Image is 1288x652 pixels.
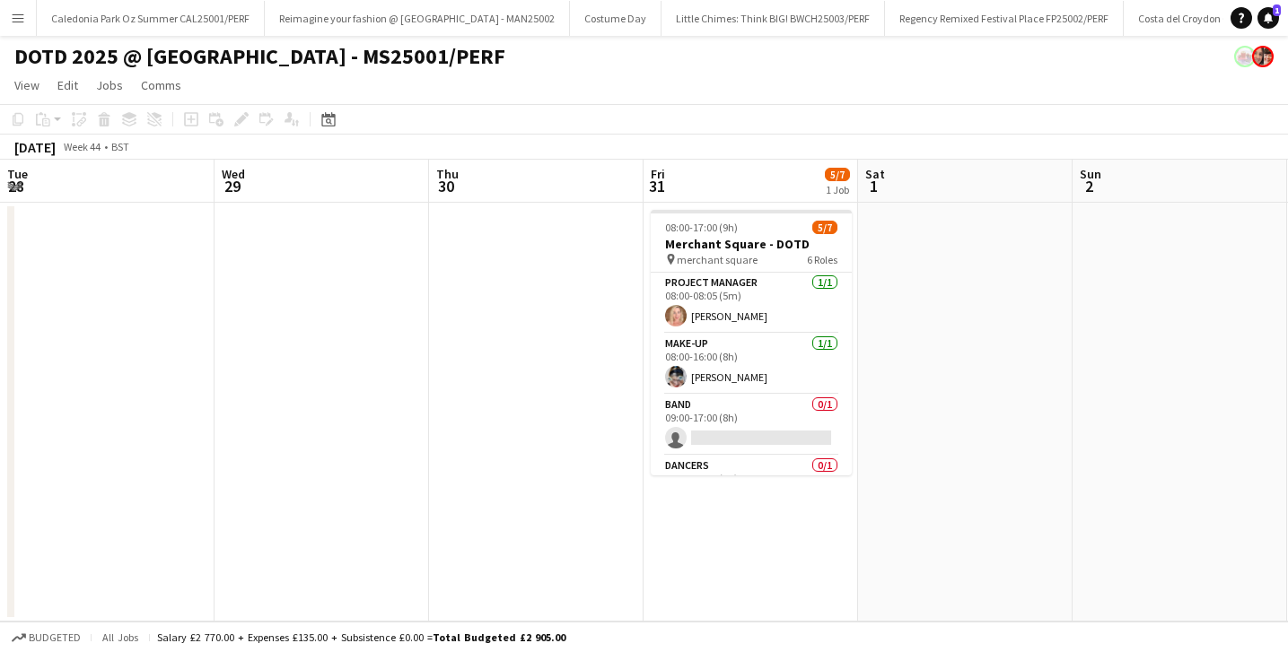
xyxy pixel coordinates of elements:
a: View [7,74,47,97]
button: Caledonia Park Oz Summer CAL25001/PERF [37,1,265,36]
app-user-avatar: Performer Department [1252,46,1274,67]
div: BST [111,140,129,153]
span: 28 [4,176,28,196]
app-card-role: Dancers0/109:00-17:00 (8h) [651,456,852,517]
span: Budgeted [29,631,81,644]
span: 31 [648,176,665,196]
button: Reimagine your fashion @ [GEOGRAPHIC_DATA] - MAN25002 [265,1,570,36]
span: All jobs [99,630,142,644]
span: Jobs [96,77,123,93]
span: Sun [1080,166,1101,182]
button: Little Chimes: Think BIG! BWCH25003/PERF [662,1,885,36]
span: Sat [865,166,885,182]
app-card-role: Make-up1/108:00-16:00 (8h)[PERSON_NAME] [651,334,852,395]
h1: DOTD 2025 @ [GEOGRAPHIC_DATA] - MS25001/PERF [14,43,505,70]
button: Costume Day [570,1,662,36]
app-card-role: Project Manager1/108:00-08:05 (5m)[PERSON_NAME] [651,273,852,334]
a: Comms [134,74,188,97]
span: View [14,77,39,93]
span: Total Budgeted £2 905.00 [433,630,565,644]
span: Fri [651,166,665,182]
a: 1 [1257,7,1279,29]
span: 29 [219,176,245,196]
span: Tue [7,166,28,182]
div: 1 Job [826,183,849,196]
span: Week 44 [59,140,104,153]
div: [DATE] [14,138,56,156]
app-job-card: 08:00-17:00 (9h)5/7Merchant Square - DOTD merchant square6 RolesProject Manager1/108:00-08:05 (5m... [651,210,852,475]
span: 1 [1273,4,1281,16]
span: Comms [141,77,181,93]
span: 08:00-17:00 (9h) [665,221,738,234]
span: 2 [1077,176,1101,196]
span: 6 Roles [807,253,837,266]
a: Edit [50,74,85,97]
app-user-avatar: Bakehouse Costume [1234,46,1256,67]
app-card-role: Band0/109:00-17:00 (8h) [651,395,852,456]
span: 1 [863,176,885,196]
h3: Merchant Square - DOTD [651,236,852,252]
div: Salary £2 770.00 + Expenses £135.00 + Subsistence £0.00 = [157,630,565,644]
a: Jobs [89,74,130,97]
span: Wed [222,166,245,182]
span: 30 [434,176,459,196]
button: Budgeted [9,628,83,648]
span: Thu [436,166,459,182]
span: Edit [57,77,78,93]
span: merchant square [677,253,758,266]
span: 5/7 [825,168,850,181]
button: Regency Remixed Festival Place FP25002/PERF [885,1,1124,36]
span: 5/7 [812,221,837,234]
